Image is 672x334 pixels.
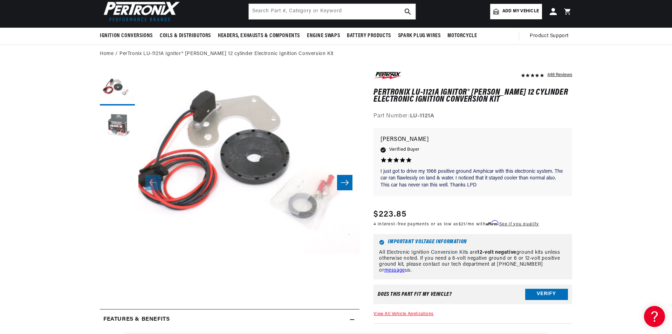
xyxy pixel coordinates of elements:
[486,220,498,226] span: Affirm
[380,135,565,145] p: [PERSON_NAME]
[379,240,567,245] h6: Important Voltage Information
[214,28,303,44] summary: Headers, Exhausts & Components
[100,309,359,330] summary: Features & Benefits
[145,175,161,190] button: Slide left
[100,50,114,58] a: Home
[303,28,343,44] summary: Engine Swaps
[400,4,416,19] button: search button
[547,70,572,79] div: 448 Reviews
[373,208,406,221] span: $223.85
[378,292,452,297] div: Does This part fit My vehicle?
[307,32,340,40] span: Engine Swaps
[100,109,135,144] button: Load image 2 in gallery view
[218,32,300,40] span: Headers, Exhausts & Components
[530,32,569,40] span: Product Support
[373,312,433,316] a: View All Vehicle Applications
[410,113,434,119] strong: LU-1121A
[100,28,156,44] summary: Ignition Conversions
[384,268,405,273] a: message
[395,28,444,44] summary: Spark Plug Wires
[100,50,572,58] nav: breadcrumbs
[459,222,466,226] span: $21
[160,32,211,40] span: Coils & Distributors
[380,168,565,189] p: I just got to drive my 1966 positive ground Amphicar with this electronic system. The car ran fla...
[530,28,572,45] summary: Product Support
[343,28,395,44] summary: Battery Products
[100,70,359,295] media-gallery: Gallery Viewer
[502,8,539,15] span: Add my vehicle
[398,32,441,40] span: Spark Plug Wires
[103,315,170,324] h2: Features & Benefits
[477,250,516,255] strong: 12-volt negative
[373,112,572,121] div: Part Number:
[525,289,568,300] button: Verify
[119,50,334,58] a: PerTronix LU-1121A Ignitor® [PERSON_NAME] 12 cylinder Electronic Ignition Conversion Kit
[389,146,419,154] span: Verified Buyer
[100,32,153,40] span: Ignition Conversions
[100,70,135,105] button: Load image 1 in gallery view
[373,89,572,103] h1: PerTronix LU-1121A Ignitor® [PERSON_NAME] 12 cylinder Electronic Ignition Conversion Kit
[499,222,539,226] a: See if you qualify - Learn more about Affirm Financing (opens in modal)
[347,32,391,40] span: Battery Products
[156,28,214,44] summary: Coils & Distributors
[373,221,539,227] p: 4 interest-free payments or as low as /mo with .
[490,4,542,19] a: Add my vehicle
[379,250,567,273] p: All Electronic Ignition Conversion Kits are ground kits unless otherwise noted. If you need a 6-v...
[337,175,352,190] button: Slide right
[249,4,416,19] input: Search Part #, Category or Keyword
[444,28,480,44] summary: Motorcycle
[447,32,477,40] span: Motorcycle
